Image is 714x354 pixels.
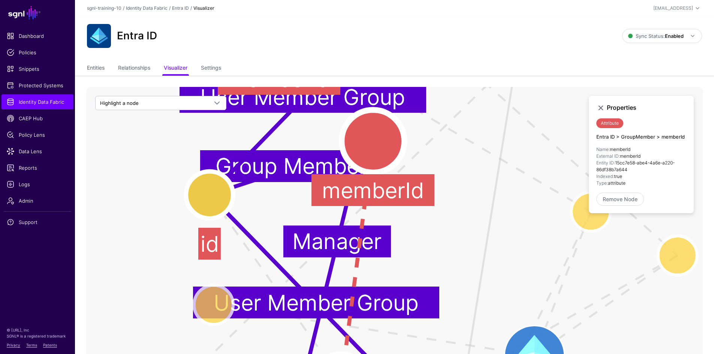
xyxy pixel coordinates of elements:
a: Policies [1,45,73,60]
a: sgnl-training-10 [87,5,121,11]
a: Privacy [7,343,20,347]
a: Patents [43,343,57,347]
text: id [201,231,219,257]
text: memberId [228,66,330,92]
span: Attribute [596,118,623,128]
a: Identity Data Fabric [1,94,73,109]
a: Relationships [118,61,150,76]
strong: Visualizer [193,5,214,11]
a: Data Lens [1,144,73,159]
text: memberId [322,177,424,203]
span: Policies [7,49,68,56]
strong: Enabled [665,33,684,39]
a: Protected Systems [1,78,73,93]
a: Logs [1,177,73,192]
strong: Name: [596,146,610,152]
a: Reports [1,160,73,175]
a: Remove Node [596,193,644,206]
span: Data Lens [7,148,68,155]
text: Group Member [216,153,367,179]
p: SGNL® is a registered trademark [7,333,68,339]
text: User Member Group [200,84,405,110]
span: Dashboard [7,32,68,40]
div: / [189,5,193,12]
text: User Member Group [214,290,419,316]
h4: Entra ID > GroupMember > memberId [596,134,686,140]
p: © [URL], Inc [7,327,68,333]
div: / [168,5,172,12]
a: Identity Data Fabric [126,5,168,11]
span: Highlight a node [100,100,139,106]
strong: Entity ID: [596,160,615,166]
span: Logs [7,181,68,188]
a: Dashboard [1,28,73,43]
li: attribute [596,180,686,187]
span: Sync Status: [628,33,684,39]
strong: Type: [596,180,608,186]
strong: Indexed: [596,173,614,179]
a: Entities [87,61,105,76]
a: Admin [1,193,73,208]
span: Protected Systems [7,82,68,89]
span: Identity Data Fabric [7,98,68,106]
a: SGNL [4,4,70,21]
a: Visualizer [164,61,187,76]
a: CAEP Hub [1,111,73,126]
a: Policy Lens [1,127,73,142]
h3: Properties [607,104,686,111]
span: Admin [7,197,68,205]
span: Reports [7,164,68,172]
span: Support [7,218,68,226]
img: svg+xml;base64,PHN2ZyB3aWR0aD0iNjQiIGhlaWdodD0iNjQiIHZpZXdCb3g9IjAgMCA2NCA2NCIgZmlsbD0ibm9uZSIgeG... [87,24,111,48]
h2: Entra ID [117,30,157,42]
strong: External ID: [596,153,620,159]
li: memberId [596,153,686,160]
text: Manager [292,228,382,254]
span: Snippets [7,65,68,73]
li: true [596,173,686,180]
a: Entra ID [172,5,189,11]
li: 15cc7e58-abe4-4a6e-a220-86df38b7a644 [596,160,686,173]
span: CAEP Hub [7,115,68,122]
div: [EMAIL_ADDRESS] [653,5,693,12]
div: / [121,5,126,12]
span: Policy Lens [7,131,68,139]
li: memberId [596,146,686,153]
a: Snippets [1,61,73,76]
a: Settings [201,61,221,76]
a: Terms [26,343,37,347]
